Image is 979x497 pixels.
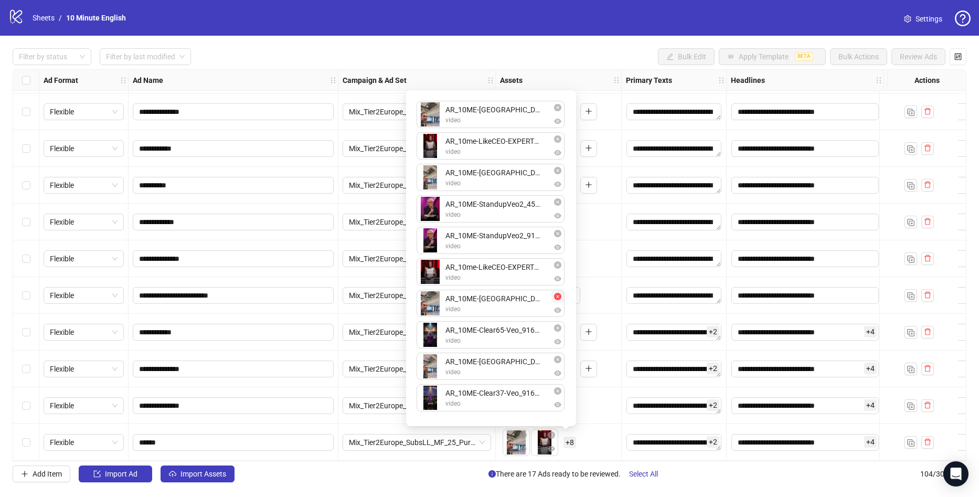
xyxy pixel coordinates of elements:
span: Flexible [50,177,118,193]
span: eye [554,369,561,377]
img: Asset 1 [503,429,529,456]
button: Add [580,177,597,194]
a: 10 Minute English [64,12,128,24]
img: Asset 9 [417,353,443,379]
span: Mix_Tier2Europe_SubsLL_MF_25_Purchases_01.10.2025 [349,214,485,230]
button: Delete [551,322,564,334]
span: Flexible [50,214,118,230]
span: AR_10ME-[GEOGRAPHIC_DATA]mp4 [445,167,540,178]
span: video [445,336,540,346]
div: Asset 3AR_10ME-[GEOGRAPHIC_DATA]mp4video [417,164,564,191]
div: Select row 97 [13,167,39,204]
div: Edit values [626,360,722,378]
span: There are 17 Ads ready to be reviewed. [488,466,666,482]
a: Settings [896,10,951,27]
span: Mix_Tier2Europe_SubsLL_MF_25_Purchases_01.10.2025 [349,177,485,193]
div: Open Intercom Messenger [943,461,969,487]
button: Preview [551,209,564,222]
span: holder [329,77,337,84]
button: Duplicate [904,363,917,375]
button: Add [580,361,597,377]
span: eye [548,445,555,452]
button: Preview [551,272,564,285]
span: Flexible [50,288,118,303]
img: Asset 3 [417,164,443,191]
div: Asset 9AR_10ME-[GEOGRAPHIC_DATA]mp4video [417,353,564,379]
img: Asset 5 [417,227,443,253]
div: Select row 102 [13,351,39,387]
span: AR_10me-LikeCEO-EXPERTS-veo3_45.mp4 [445,261,540,273]
strong: Assets [500,75,523,86]
span: Settings [916,13,942,25]
button: Preview [551,241,564,253]
span: + 2 [707,399,719,411]
button: Preview [551,398,564,411]
span: AR_10me-LikeCEO-EXPERTS-veo3_916.mp4 [445,135,540,147]
button: Apply TemplateBETA [719,48,826,65]
span: delete [924,218,931,225]
span: close-circle [554,324,561,332]
button: Duplicate [904,399,917,412]
span: video [445,210,540,220]
button: Preview [551,335,564,348]
button: Delete [551,385,564,397]
button: Delete [551,353,564,366]
div: Select row 100 [13,277,39,314]
span: Import Assets [180,470,226,478]
span: setting [904,15,911,23]
div: Edit values [731,250,879,268]
span: AR_10ME-[GEOGRAPHIC_DATA]mp4 [445,356,540,367]
button: Delete [551,227,564,240]
strong: Primary Texts [626,75,672,86]
span: + 4 [864,436,877,448]
div: Edit values [731,287,879,304]
span: 104 / 300 items [920,468,966,480]
span: video [445,273,540,283]
div: Resize Ad Name column [335,70,338,90]
span: eye [554,244,561,251]
div: Edit values [626,397,722,415]
span: Mix_Tier2Europe_SubsLL_MF_25_Purchases_01.10.2025 [349,361,485,377]
span: holder [127,77,134,84]
div: Edit values [626,213,722,231]
span: video [445,115,540,125]
div: Edit values [626,287,722,304]
button: Delete [551,259,564,271]
button: Delete [551,196,564,208]
span: Flexible [50,324,118,340]
span: delete [924,401,931,409]
span: delete [924,291,931,299]
button: Duplicate [904,436,917,449]
img: Asset 8 [417,322,443,348]
img: Asset 7 [417,290,443,316]
span: Mix_Tier2Europe_SubsLL_MF_25_Purchases_01.10.2025 [349,288,485,303]
span: holder [613,77,620,84]
span: video [445,399,540,409]
div: Edit values [626,323,722,341]
img: Duplicate [907,329,914,336]
span: Mix_Tier2Europe_SubsLL_MF_25_Purchases_01.10.2025 [349,435,485,450]
span: Flexible [50,361,118,377]
a: Sheets [30,12,57,24]
button: Add [580,140,597,157]
span: eye [554,149,561,156]
span: + 2 [707,363,719,374]
span: plus [21,470,28,478]
div: Resize Headlines column [881,70,884,90]
span: info-circle [488,470,496,478]
span: close-circle [554,135,561,143]
span: holder [337,77,344,84]
div: Resize Ad Format column [125,70,128,90]
button: Add [580,103,597,120]
button: Delete [551,290,564,303]
div: Asset 2 [531,429,558,456]
span: cloud-upload [169,470,176,478]
span: AR_10ME-StandupVeo2_45.mp4 [445,198,540,210]
span: close-circle [554,230,561,237]
button: Add Item [13,466,70,482]
div: Edit values [626,140,722,157]
span: video [445,367,540,377]
span: AR_10ME-Clear37-Veo_916.mp4 [445,387,540,399]
span: close-circle [554,387,561,395]
div: Resize Campaign & Ad Set column [493,70,495,90]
